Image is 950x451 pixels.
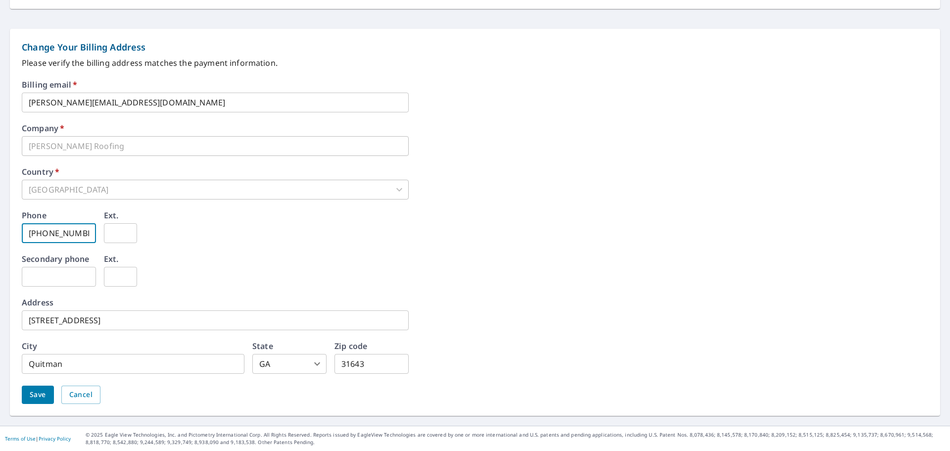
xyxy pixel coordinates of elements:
[39,435,71,442] a: Privacy Policy
[61,386,100,404] button: Cancel
[22,81,77,89] label: Billing email
[22,124,64,132] label: Company
[334,342,367,350] label: Zip code
[22,180,409,200] div: [GEOGRAPHIC_DATA]
[86,431,945,446] p: © 2025 Eagle View Technologies, Inc. and Pictometry International Corp. All Rights Reserved. Repo...
[30,389,46,401] span: Save
[22,386,54,404] button: Save
[5,436,71,442] p: |
[104,211,119,219] label: Ext.
[104,255,119,263] label: Ext.
[69,389,93,401] span: Cancel
[22,41,928,54] p: Change Your Billing Address
[22,255,89,263] label: Secondary phone
[22,299,53,306] label: Address
[22,57,928,69] p: Please verify the billing address matches the payment information.
[252,354,327,374] div: GA
[22,168,59,176] label: Country
[22,211,47,219] label: Phone
[22,342,38,350] label: City
[252,342,273,350] label: State
[5,435,36,442] a: Terms of Use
